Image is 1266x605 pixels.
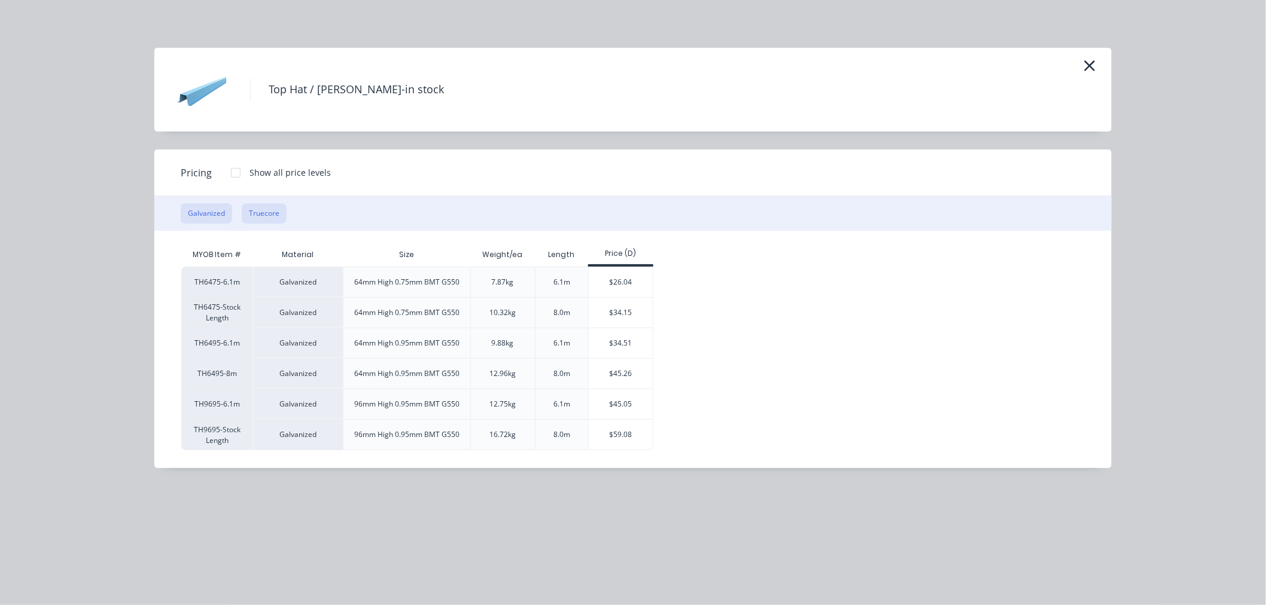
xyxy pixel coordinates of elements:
[489,429,516,440] div: 16.72kg
[589,298,653,328] div: $34.15
[473,240,532,270] div: Weight/ea
[354,429,459,440] div: 96mm High 0.95mm BMT G550
[253,389,343,419] div: Galvanized
[253,267,343,297] div: Galvanized
[253,358,343,389] div: Galvanized
[181,297,253,328] div: TH6475-Stock Length
[181,166,212,180] span: Pricing
[553,399,570,410] div: 6.1m
[354,277,459,288] div: 64mm High 0.75mm BMT G550
[242,203,287,224] button: Truecore
[354,338,459,349] div: 64mm High 0.95mm BMT G550
[253,328,343,358] div: Galvanized
[492,277,514,288] div: 7.87kg
[489,307,516,318] div: 10.32kg
[253,243,343,267] div: Material
[553,368,570,379] div: 8.0m
[181,328,253,358] div: TH6495-6.1m
[553,307,570,318] div: 8.0m
[253,297,343,328] div: Galvanized
[354,307,459,318] div: 64mm High 0.75mm BMT G550
[354,399,459,410] div: 96mm High 0.95mm BMT G550
[553,338,570,349] div: 6.1m
[253,419,343,450] div: Galvanized
[181,203,232,224] button: Galvanized
[181,358,253,389] div: TH6495-8m
[250,78,462,101] h4: Top Hat / [PERSON_NAME]-in stock
[589,389,653,419] div: $45.05
[354,368,459,379] div: 64mm High 0.95mm BMT G550
[181,267,253,297] div: TH6475-6.1m
[492,338,514,349] div: 9.88kg
[588,248,653,259] div: Price (D)
[589,359,653,389] div: $45.26
[553,277,570,288] div: 6.1m
[589,267,653,297] div: $26.04
[589,420,653,450] div: $59.08
[181,243,253,267] div: MYOB Item #
[389,240,424,270] div: Size
[181,389,253,419] div: TH9695-6.1m
[489,368,516,379] div: 12.96kg
[489,399,516,410] div: 12.75kg
[172,60,232,120] img: Top Hat / Batten-in stock
[539,240,585,270] div: Length
[249,166,331,179] div: Show all price levels
[181,419,253,450] div: TH9695-Stock Length
[553,429,570,440] div: 8.0m
[589,328,653,358] div: $34.51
